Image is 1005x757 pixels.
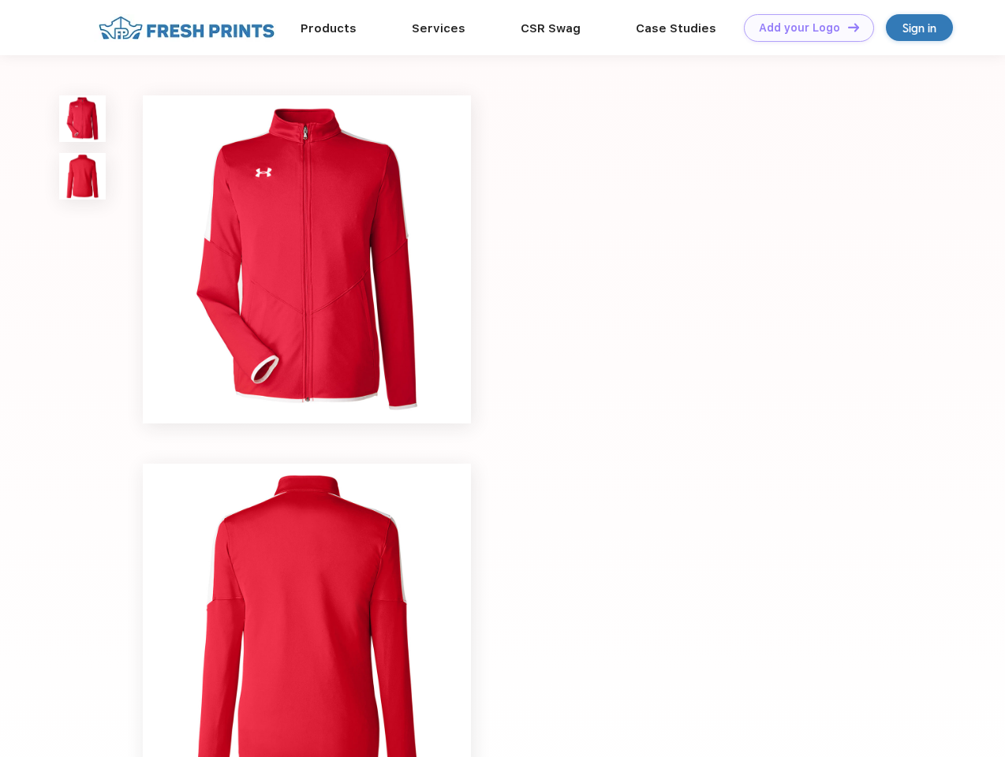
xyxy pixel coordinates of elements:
img: func=resize&h=640 [143,95,471,423]
img: func=resize&h=100 [59,95,106,142]
img: DT [848,23,859,32]
div: Sign in [902,19,936,37]
div: Add your Logo [759,21,840,35]
a: Products [301,21,357,35]
img: fo%20logo%202.webp [94,14,279,42]
a: Sign in [886,14,953,41]
img: func=resize&h=100 [59,153,106,200]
